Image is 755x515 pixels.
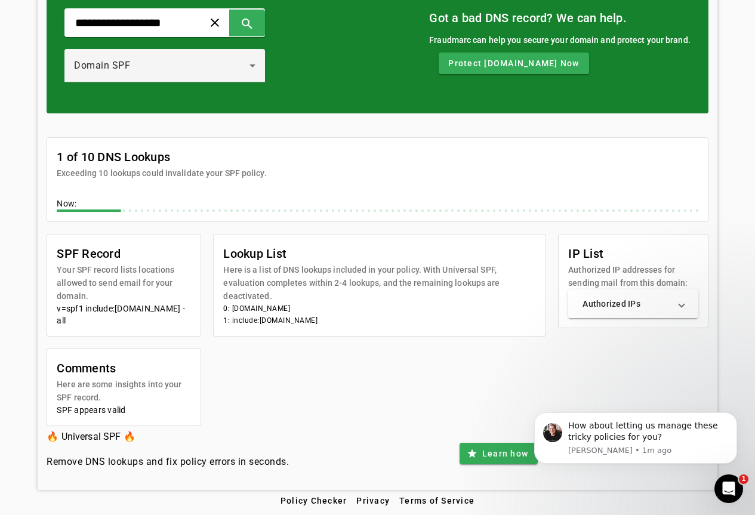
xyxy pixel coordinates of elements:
[47,455,289,469] h4: Remove DNS lookups and fix policy errors in seconds.
[568,244,698,263] mat-card-title: IP List
[57,303,191,326] div: v=spf1 include:[DOMAIN_NAME] -all
[57,263,191,303] mat-card-subtitle: Your SPF record lists locations allowed to send email for your domain.
[516,394,755,483] iframe: Intercom notifications message
[439,53,588,74] button: Protect [DOMAIN_NAME] Now
[482,448,528,460] span: Learn how
[583,298,670,310] mat-panel-title: Authorized IPs
[223,303,536,314] li: 0: [DOMAIN_NAME]
[223,314,536,326] li: 1: include:[DOMAIN_NAME]
[281,496,347,505] span: Policy Checker
[57,404,191,416] div: SPF appears valid
[223,244,536,263] mat-card-title: Lookup List
[568,263,698,289] mat-card-subtitle: Authorized IP addresses for sending mail from this domain:
[429,33,691,47] div: Fraudmarc can help you secure your domain and protect your brand.
[356,496,390,505] span: Privacy
[47,428,289,445] h3: 🔥 Universal SPF 🔥
[714,474,743,503] iframe: Intercom live chat
[223,263,536,303] mat-card-subtitle: Here is a list of DNS lookups included in your policy. With Universal SPF, evaluation completes w...
[57,359,191,378] mat-card-title: Comments
[57,198,698,212] div: Now:
[460,443,538,464] button: Learn how
[57,244,191,263] mat-card-title: SPF Record
[57,378,191,404] mat-card-subtitle: Here are some insights into your SPF record.
[276,490,352,511] button: Policy Checker
[352,490,395,511] button: Privacy
[57,166,266,180] mat-card-subtitle: Exceeding 10 lookups could invalidate your SPF policy.
[739,474,748,484] span: 1
[399,496,474,505] span: Terms of Service
[568,289,698,318] mat-expansion-panel-header: Authorized IPs
[57,147,266,166] mat-card-title: 1 of 10 DNS Lookups
[429,8,691,27] mat-card-title: Got a bad DNS record? We can help.
[74,60,130,71] span: Domain SPF
[448,57,579,69] span: Protect [DOMAIN_NAME] Now
[395,490,479,511] button: Terms of Service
